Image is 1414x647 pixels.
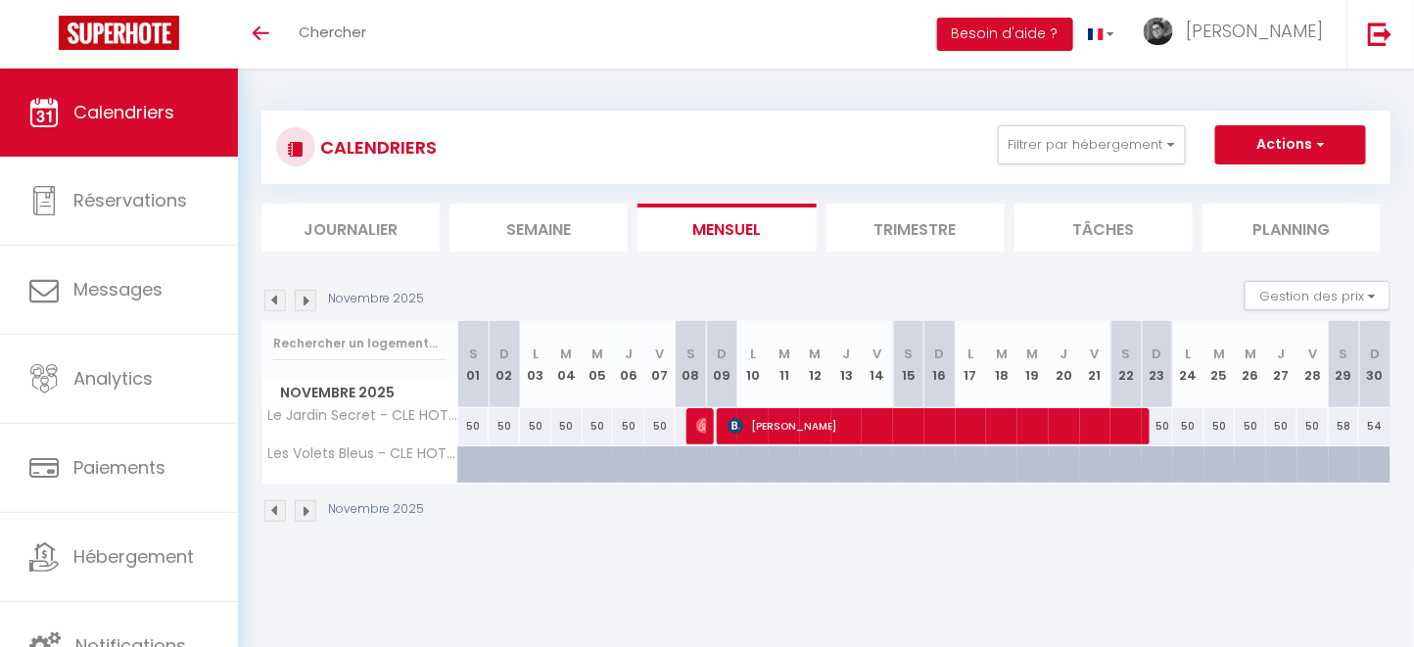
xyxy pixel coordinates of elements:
[800,321,831,408] th: 12
[583,408,614,444] div: 50
[1080,321,1111,408] th: 21
[561,345,573,363] abbr: M
[696,407,707,444] span: Berk Uralcan
[1329,408,1360,444] div: 58
[458,408,490,444] div: 50
[1359,321,1390,408] th: 30
[262,379,457,407] span: Novembre 2025
[1266,408,1297,444] div: 50
[1359,408,1390,444] div: 54
[625,345,633,363] abbr: J
[937,18,1073,51] button: Besoin d'aide ?
[831,321,863,408] th: 13
[1340,345,1348,363] abbr: S
[265,408,461,423] span: Le Jardin Secret - CLE HOTES
[261,204,440,252] li: Journalier
[73,366,153,391] span: Analytics
[1110,321,1142,408] th: 22
[1142,408,1173,444] div: 50
[1049,321,1080,408] th: 20
[862,321,893,408] th: 14
[73,188,187,212] span: Réservations
[1245,345,1256,363] abbr: M
[810,345,822,363] abbr: M
[59,16,179,50] img: Super Booking
[1213,345,1225,363] abbr: M
[73,277,163,301] span: Messages
[826,204,1005,252] li: Trimestre
[750,345,756,363] abbr: L
[676,321,707,408] th: 08
[73,455,165,480] span: Paiements
[1215,125,1366,164] button: Actions
[1204,321,1236,408] th: 25
[728,407,1146,444] span: [PERSON_NAME]
[591,345,603,363] abbr: M
[315,125,437,169] h3: CALENDRIERS
[583,321,614,408] th: 05
[637,204,816,252] li: Mensuel
[1235,408,1266,444] div: 50
[935,345,945,363] abbr: D
[956,321,987,408] th: 17
[328,500,424,519] p: Novembre 2025
[737,321,769,408] th: 10
[1153,345,1162,363] abbr: D
[520,321,551,408] th: 03
[458,321,490,408] th: 01
[1266,321,1297,408] th: 27
[449,204,628,252] li: Semaine
[73,544,194,569] span: Hébergement
[1329,321,1360,408] th: 29
[1204,408,1236,444] div: 50
[996,345,1008,363] abbr: M
[924,321,956,408] th: 16
[1173,408,1204,444] div: 50
[328,290,424,308] p: Novembre 2025
[1297,408,1329,444] div: 50
[1297,321,1329,408] th: 28
[717,345,727,363] abbr: D
[533,345,539,363] abbr: L
[686,345,695,363] abbr: S
[613,408,644,444] div: 50
[893,321,924,408] th: 15
[1235,321,1266,408] th: 26
[998,125,1186,164] button: Filtrer par hébergement
[644,321,676,408] th: 07
[1370,345,1380,363] abbr: D
[1245,281,1390,310] button: Gestion des prix
[1060,345,1068,363] abbr: J
[1308,345,1317,363] abbr: V
[73,100,174,124] span: Calendriers
[273,326,447,361] input: Rechercher un logement...
[1122,345,1131,363] abbr: S
[520,408,551,444] div: 50
[469,345,478,363] abbr: S
[1278,345,1286,363] abbr: J
[1091,345,1100,363] abbr: V
[551,408,583,444] div: 50
[613,321,644,408] th: 06
[904,345,913,363] abbr: S
[967,345,973,363] abbr: L
[1186,19,1323,43] span: [PERSON_NAME]
[1014,204,1193,252] li: Tâches
[1144,18,1173,45] img: ...
[644,408,676,444] div: 50
[551,321,583,408] th: 04
[1173,321,1204,408] th: 24
[1186,345,1192,363] abbr: L
[299,22,366,42] span: Chercher
[655,345,664,363] abbr: V
[499,345,509,363] abbr: D
[1368,22,1392,46] img: logout
[873,345,882,363] abbr: V
[986,321,1017,408] th: 18
[1202,204,1381,252] li: Planning
[1027,345,1039,363] abbr: M
[489,321,520,408] th: 02
[489,408,520,444] div: 50
[707,321,738,408] th: 09
[265,446,461,461] span: Les Volets Bleus - CLE HOTES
